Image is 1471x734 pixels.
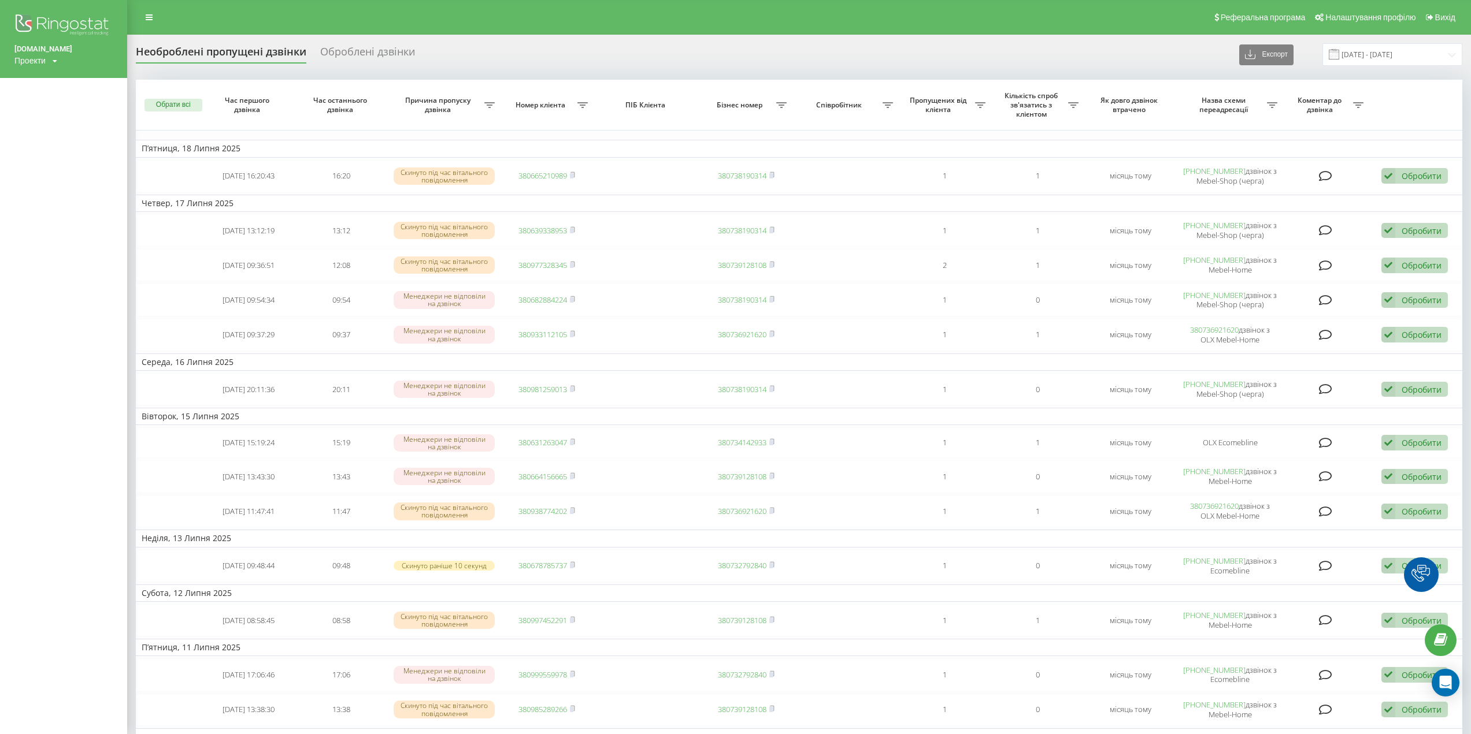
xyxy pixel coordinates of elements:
[394,666,495,683] div: Менеджери не відповіли на дзвінок
[1183,290,1246,300] a: [PHONE_NUMBER]
[295,427,388,458] td: 15:19
[394,468,495,485] div: Менеджери не відповіли на дзвінок
[202,495,295,527] td: [DATE] 11:47:41
[899,604,992,636] td: 1
[394,701,495,718] div: Скинуто під час вітального повідомлення
[1084,694,1177,726] td: місяць тому
[1402,560,1442,571] div: Обробити
[394,434,495,452] div: Менеджери не відповіли на дзвінок
[1190,325,1239,335] a: 380736921620
[202,373,295,405] td: [DATE] 20:11:36
[1084,427,1177,458] td: місяць тому
[518,704,567,714] a: 380985289266
[506,100,577,110] span: Номер клієнта
[1435,13,1455,22] span: Вихід
[1084,460,1177,493] td: місяць тому
[991,658,1084,691] td: 0
[518,225,567,236] a: 380639338953
[899,284,992,316] td: 1
[1183,379,1246,389] a: [PHONE_NUMBER]
[295,658,388,691] td: 17:06
[394,561,495,571] div: Скинуто раніше 10 секунд
[1183,610,1246,620] a: [PHONE_NUMBER]
[202,427,295,458] td: [DATE] 15:19:24
[718,669,766,680] a: 380732792840
[518,170,567,181] a: 380665210989
[394,326,495,343] div: Менеджери не відповіли на дзвінок
[899,160,992,192] td: 1
[136,140,1462,157] td: П’ятниця, 18 Липня 2025
[518,437,567,448] a: 380631263047
[1084,373,1177,405] td: місяць тому
[295,319,388,351] td: 09:37
[202,214,295,247] td: [DATE] 13:12:19
[1402,384,1442,395] div: Обробити
[718,560,766,571] a: 380732792840
[1221,13,1306,22] span: Реферальна програма
[320,46,415,64] div: Оброблені дзвінки
[1177,249,1283,281] td: дзвінок з Mebel-Home
[1402,170,1442,181] div: Обробити
[1084,160,1177,192] td: місяць тому
[518,669,567,680] a: 380999559978
[295,495,388,527] td: 11:47
[991,694,1084,726] td: 0
[718,329,766,340] a: 380736921620
[899,694,992,726] td: 1
[1183,255,1246,265] a: [PHONE_NUMBER]
[295,284,388,316] td: 09:54
[991,373,1084,405] td: 0
[899,319,992,351] td: 1
[991,214,1084,247] td: 1
[202,460,295,493] td: [DATE] 13:43:30
[899,460,992,493] td: 1
[899,550,992,582] td: 1
[518,260,567,270] a: 380977328345
[997,91,1068,118] span: Кількість спроб зв'язатись з клієнтом
[1402,471,1442,482] div: Обробити
[1084,604,1177,636] td: місяць тому
[1402,295,1442,305] div: Обробити
[1432,669,1459,696] div: Open Intercom Messenger
[899,495,992,527] td: 1
[1239,44,1294,65] button: Експорт
[1084,658,1177,691] td: місяць тому
[518,329,567,340] a: 380933112105
[518,295,567,305] a: 380682884224
[202,550,295,582] td: [DATE] 09:48:44
[1183,466,1246,476] a: [PHONE_NUMBER]
[14,43,113,55] a: [DOMAIN_NAME]
[394,256,495,274] div: Скинуто під час вітального повідомлення
[295,249,388,281] td: 12:08
[1084,249,1177,281] td: місяць тому
[718,437,766,448] a: 380734142933
[295,460,388,493] td: 13:43
[202,284,295,316] td: [DATE] 09:54:34
[1183,220,1246,230] a: [PHONE_NUMBER]
[295,373,388,405] td: 20:11
[1183,166,1246,176] a: [PHONE_NUMBER]
[1177,495,1283,527] td: дзвінок з OLX Mebel-Home
[1177,160,1283,192] td: дзвінок з Mebel-Shop (черга)
[1325,13,1416,22] span: Налаштування профілю
[718,170,766,181] a: 380738190314
[295,694,388,726] td: 13:38
[1402,669,1442,680] div: Обробити
[798,100,883,110] span: Співробітник
[991,550,1084,582] td: 0
[136,530,1462,547] td: Неділя, 13 Липня 2025
[991,604,1084,636] td: 1
[518,506,567,516] a: 380938774202
[394,612,495,629] div: Скинуто під час вітального повідомлення
[394,96,484,114] span: Причина пропуску дзвінка
[202,319,295,351] td: [DATE] 09:37:29
[1177,214,1283,247] td: дзвінок з Mebel-Shop (черга)
[1084,214,1177,247] td: місяць тому
[1084,550,1177,582] td: місяць тому
[899,214,992,247] td: 1
[518,471,567,482] a: 380664156665
[305,96,378,114] span: Час останнього дзвінка
[1183,699,1246,710] a: [PHONE_NUMBER]
[212,96,286,114] span: Час першого дзвінка
[1177,550,1283,582] td: дзвінок з Ecomebline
